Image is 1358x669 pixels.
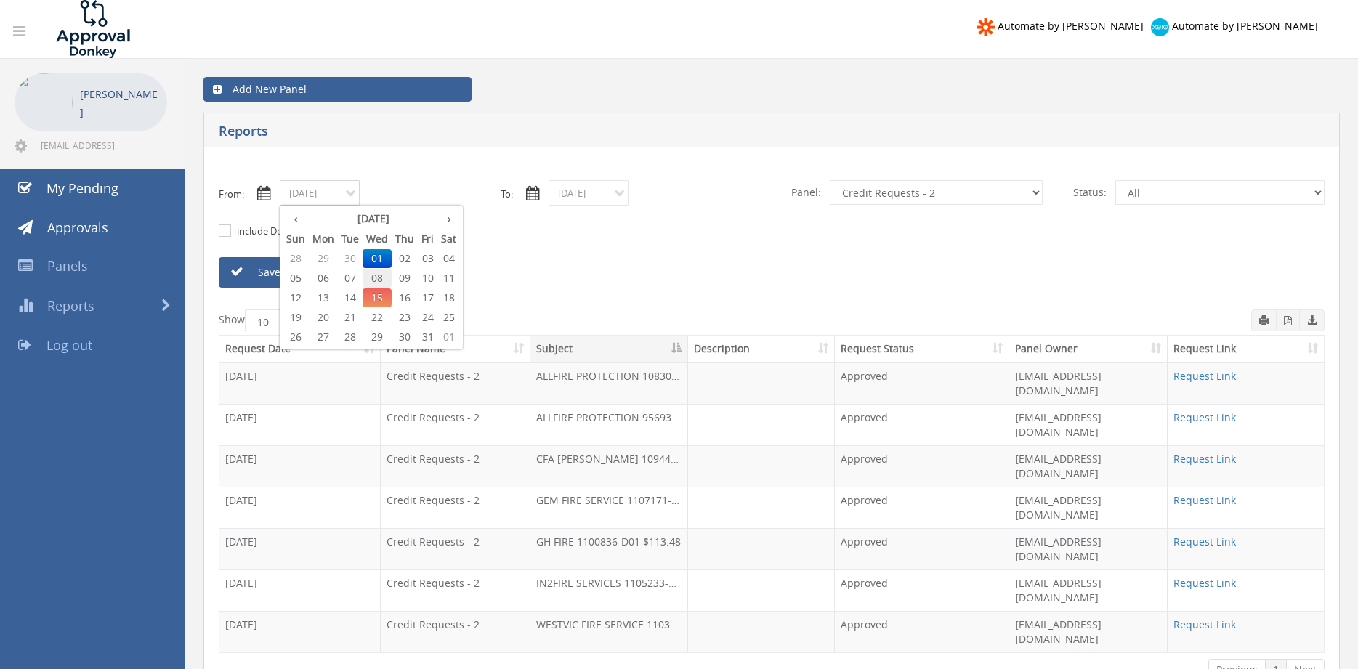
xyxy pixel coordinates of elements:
th: Request Status: activate to sort column ascending [835,336,1009,362]
td: Credit Requests - 2 [381,362,530,404]
td: IN2FIRE SERVICES 1105233-D01 $3,218.16 [530,569,688,611]
td: Credit Requests - 2 [381,528,530,569]
label: From: [219,187,244,201]
th: Mon [309,229,338,249]
span: 29 [309,249,338,268]
a: Request Link [1173,452,1236,466]
span: Panels [47,257,88,275]
span: Status: [1064,180,1115,205]
th: Wed [363,229,392,249]
span: 03 [418,249,437,268]
td: [EMAIL_ADDRESS][DOMAIN_NAME] [1009,487,1168,528]
span: 30 [338,249,363,268]
th: Panel Owner: activate to sort column ascending [1009,336,1168,362]
span: 23 [392,308,418,327]
th: Fri [418,229,437,249]
td: ALLFIRE PROTECTION 956934-D01 $156.82 [530,404,688,445]
a: Request Link [1173,369,1236,383]
span: 08 [363,269,392,288]
th: › [437,208,460,229]
span: 02 [392,249,418,268]
span: 11 [437,269,460,288]
span: 25 [437,308,460,327]
td: Approved [835,362,1009,404]
td: Credit Requests - 2 [381,404,530,445]
h5: Reports [219,124,995,142]
td: [DATE] [219,487,381,528]
span: 30 [392,328,418,346]
td: Approved [835,528,1009,569]
span: 21 [338,308,363,327]
span: 06 [309,269,338,288]
th: Sun [283,229,309,249]
td: Approved [835,404,1009,445]
th: Subject: activate to sort column descending [530,336,688,362]
td: Credit Requests - 2 [381,569,530,611]
span: My Pending [47,179,118,197]
td: [DATE] [219,528,381,569]
a: Save [219,257,386,288]
select: Showentries [245,309,299,331]
td: [EMAIL_ADDRESS][DOMAIN_NAME] [1009,569,1168,611]
span: 22 [363,308,392,327]
a: Request Link [1173,493,1236,507]
th: Thu [392,229,418,249]
a: Request Link [1173,535,1236,548]
p: [PERSON_NAME] [80,85,160,121]
td: ALLFIRE PROTECTION 1083026-D01 $509.66 [530,362,688,404]
td: Approved [835,487,1009,528]
span: 05 [283,269,309,288]
th: [DATE] [309,208,437,229]
span: 16 [392,288,418,307]
td: [DATE] [219,445,381,487]
span: 19 [283,308,309,327]
td: [EMAIL_ADDRESS][DOMAIN_NAME] [1009,404,1168,445]
span: 09 [392,269,418,288]
td: Approved [835,569,1009,611]
span: 10 [418,269,437,288]
td: Approved [835,611,1009,652]
a: Request Link [1173,410,1236,424]
span: 18 [437,288,460,307]
span: 15 [363,288,392,307]
span: 20 [309,308,338,327]
span: 07 [338,269,363,288]
td: Credit Requests - 2 [381,445,530,487]
a: Request Link [1173,576,1236,590]
td: [EMAIL_ADDRESS][DOMAIN_NAME] [1009,528,1168,569]
label: To: [501,187,513,201]
span: 31 [418,328,437,346]
span: 01 [363,249,392,268]
span: Log out [47,336,92,354]
td: GH FIRE 1100836-D01 $113.48 [530,528,688,569]
a: Request Link [1173,617,1236,631]
label: include Description [233,224,320,239]
a: Add New Panel [203,77,472,102]
td: GEM FIRE SERVICE 1107171-D01 $161.10 [530,487,688,528]
th: Sat [437,229,460,249]
td: [DATE] [219,362,381,404]
span: Panel: [783,180,830,205]
span: 12 [283,288,309,307]
th: Request Link: activate to sort column ascending [1168,336,1324,362]
td: Approved [835,445,1009,487]
span: [EMAIL_ADDRESS][DOMAIN_NAME] [41,139,164,151]
th: ‹ [283,208,309,229]
img: zapier-logomark.png [977,18,995,36]
span: 13 [309,288,338,307]
td: [EMAIL_ADDRESS][DOMAIN_NAME] [1009,611,1168,652]
th: Request Date: activate to sort column ascending [219,336,381,362]
th: Description: activate to sort column ascending [688,336,835,362]
span: 27 [309,328,338,346]
span: 14 [338,288,363,307]
span: 28 [338,328,363,346]
td: [DATE] [219,569,381,611]
th: Tue [338,229,363,249]
td: WESTVIC FIRE SERVICE 1103901-D01 $228.80 [530,611,688,652]
span: 04 [437,249,460,268]
span: 17 [418,288,437,307]
span: Automate by [PERSON_NAME] [998,19,1144,33]
td: CFA [PERSON_NAME] 1094491-D01 $118.98 [530,445,688,487]
span: 24 [418,308,437,327]
td: Credit Requests - 2 [381,487,530,528]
